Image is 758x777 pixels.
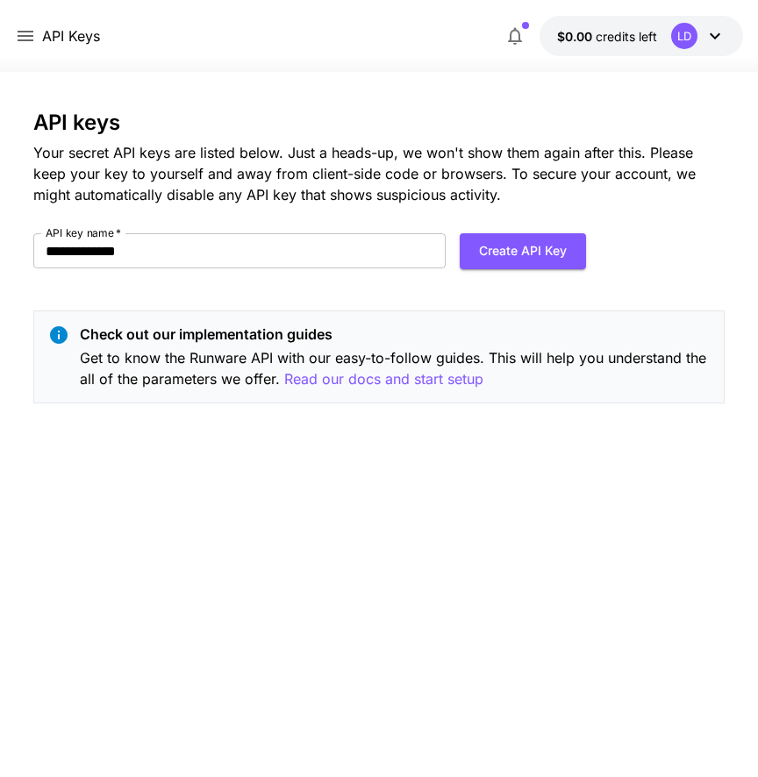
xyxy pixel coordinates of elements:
[557,29,596,44] span: $0.00
[42,25,100,46] a: API Keys
[596,29,657,44] span: credits left
[46,225,121,240] label: API key name
[557,27,657,46] div: $0.00
[33,110,725,135] h3: API keys
[80,324,710,345] p: Check out our implementation guides
[33,142,725,205] p: Your secret API keys are listed below. Just a heads-up, we won't show them again after this. Plea...
[284,368,483,390] button: Read our docs and start setup
[80,347,710,390] p: Get to know the Runware API with our easy-to-follow guides. This will help you understand the all...
[460,233,586,269] button: Create API Key
[671,23,697,49] div: LD
[540,16,743,56] button: $0.00LD
[42,25,100,46] nav: breadcrumb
